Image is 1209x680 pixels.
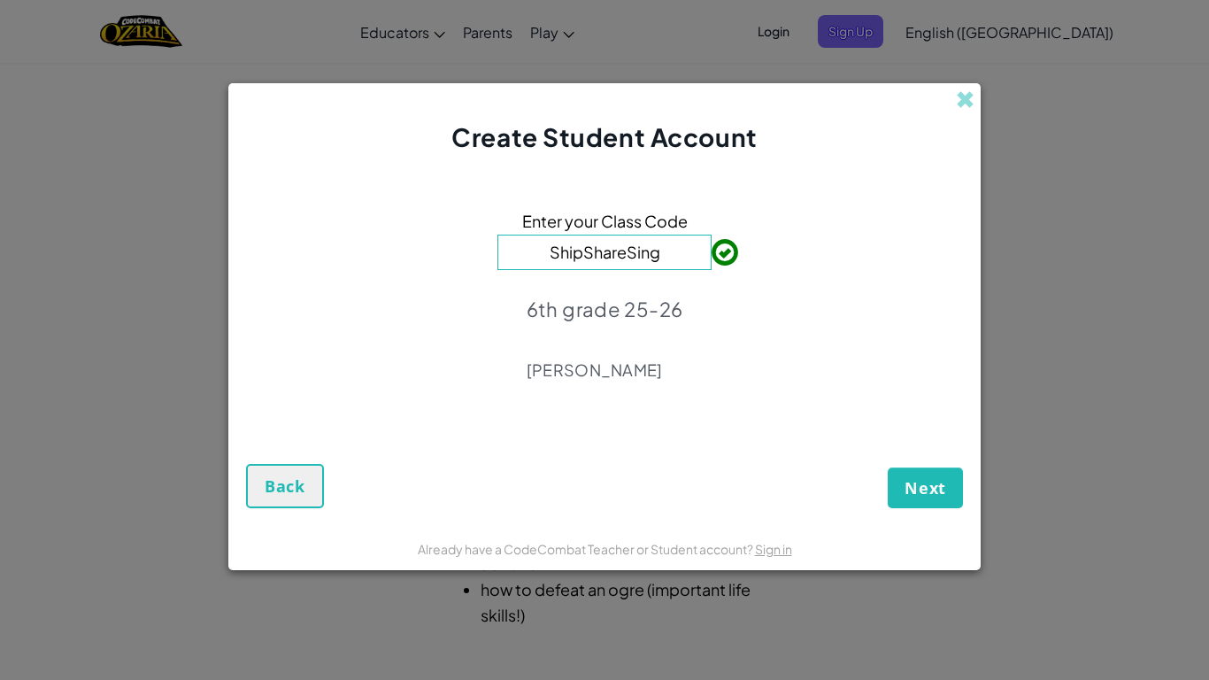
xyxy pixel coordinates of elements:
[888,467,963,508] button: Next
[755,541,792,557] a: Sign in
[418,541,755,557] span: Already have a CodeCombat Teacher or Student account?
[246,464,324,508] button: Back
[265,475,305,497] span: Back
[527,359,683,381] p: [PERSON_NAME]
[451,121,757,152] span: Create Student Account
[522,208,688,234] span: Enter your Class Code
[905,477,946,498] span: Next
[527,297,683,321] p: 6th grade 25-26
